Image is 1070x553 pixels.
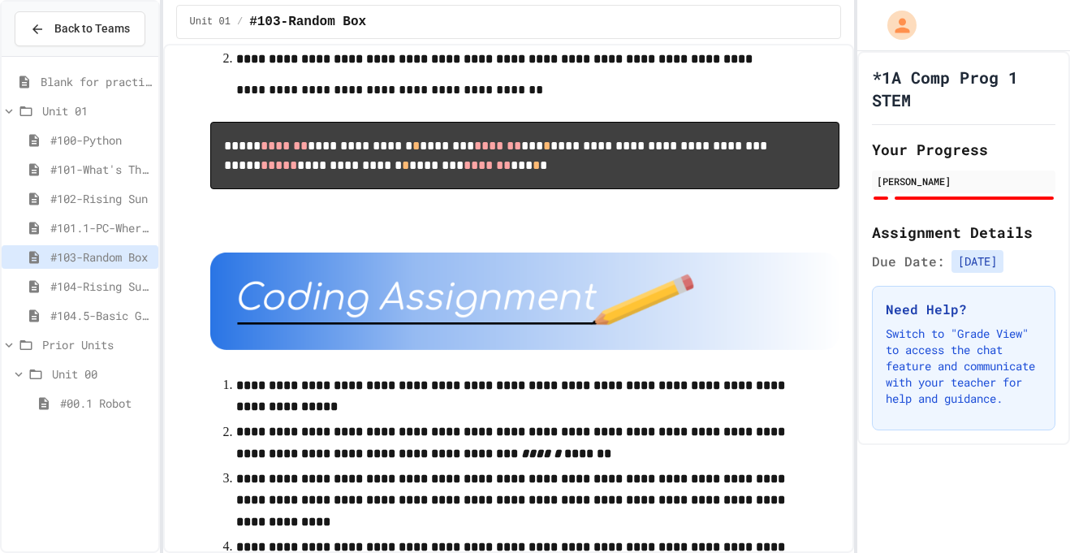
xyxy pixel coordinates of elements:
h3: Need Help? [886,300,1042,319]
span: #104.5-Basic Graphics Review [50,307,152,324]
span: Due Date: [872,252,945,271]
span: #00.1 Robot [60,395,152,412]
span: #102-Rising Sun [50,190,152,207]
span: Unit 00 [52,365,152,382]
h2: Your Progress [872,138,1055,161]
button: Back to Teams [15,11,145,46]
span: #103-Random Box [249,12,366,32]
span: #104-Rising Sun Plus [50,278,152,295]
span: Unit 01 [190,15,231,28]
div: [PERSON_NAME] [877,174,1051,188]
span: / [237,15,243,28]
span: Prior Units [42,336,152,353]
div: My Account [870,6,921,44]
span: [DATE] [951,250,1003,273]
span: #101.1-PC-Where am I? [50,219,152,236]
span: Back to Teams [54,20,130,37]
span: #103-Random Box [50,248,152,266]
span: Unit 01 [42,102,152,119]
span: #100-Python [50,132,152,149]
p: Switch to "Grade View" to access the chat feature and communicate with your teacher for help and ... [886,326,1042,407]
span: #101-What's This ?? [50,161,152,178]
h2: Assignment Details [872,221,1055,244]
h1: *1A Comp Prog 1 STEM [872,66,1055,111]
span: Blank for practice [41,73,152,90]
